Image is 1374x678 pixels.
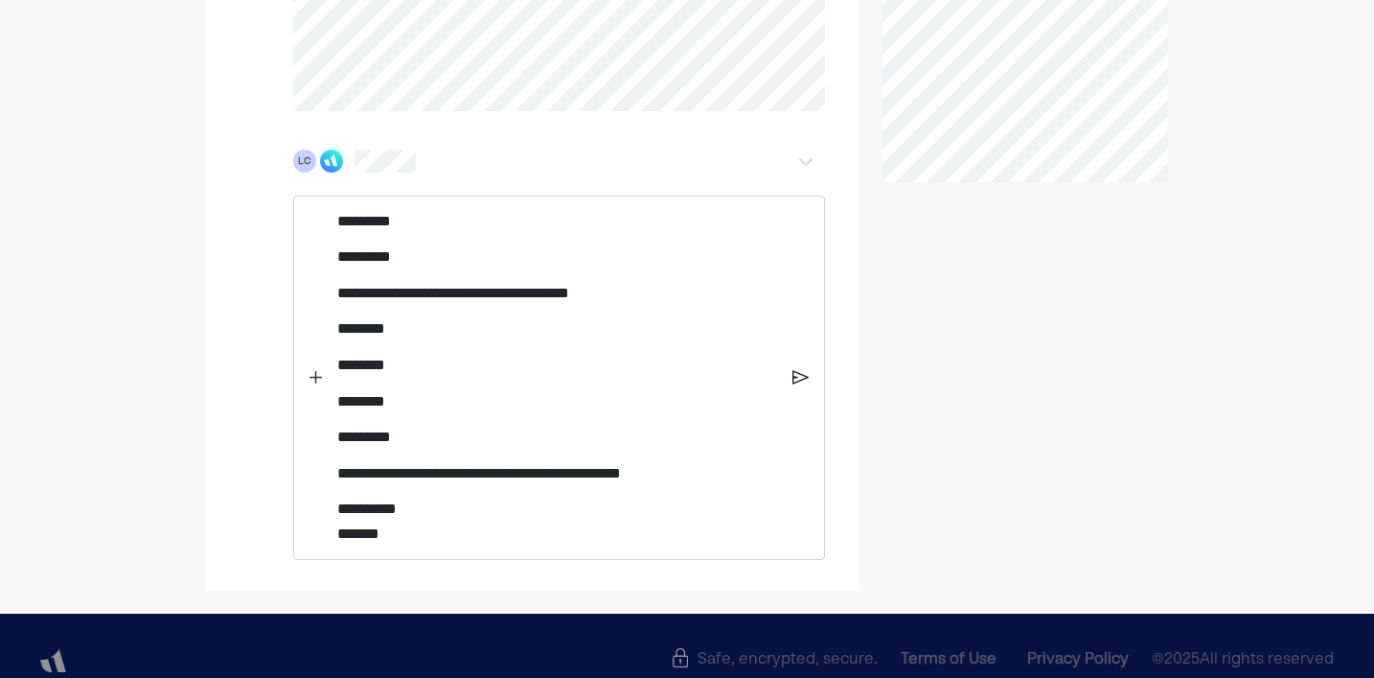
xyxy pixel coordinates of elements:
div: Privacy Policy [1027,648,1129,671]
span: © 2025 All rights reserved [1152,648,1334,672]
div: LC [293,150,316,173]
div: Terms of Use [901,648,996,671]
div: Rich Text Editor. Editing area: main [327,197,788,559]
div: Safe, encrypted, secure. [671,648,878,666]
